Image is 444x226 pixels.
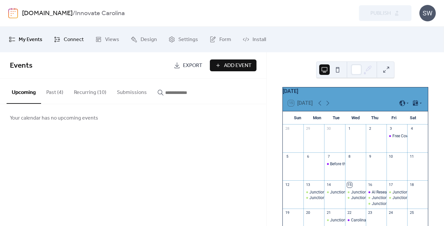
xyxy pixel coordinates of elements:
a: Views [90,29,124,50]
div: 3 [388,126,393,131]
div: 30 [326,126,331,131]
div: AI Research Skills for Smarter Decisions [366,190,387,195]
div: Junction Office Hours: IP & Patents [372,195,434,201]
a: Install [238,29,271,50]
div: 20 [305,211,310,215]
div: Junction Office Hours: Entrepreneurial Development [330,190,422,195]
a: [DOMAIN_NAME] [22,7,73,20]
div: Junction Office Hours: Legal with Hutch Law [309,195,388,201]
div: Junction Office Hours: Business Planning [330,217,403,223]
span: Views [105,34,119,45]
b: Innovate Carolina [75,7,125,20]
div: Junction Office Hours: 1893 Brand Studio [387,195,407,201]
span: Connect [64,34,84,45]
div: 9 [368,154,373,159]
div: Thu [365,111,384,124]
div: Fri [384,111,404,124]
div: Junction Office Hours: Entrepreneurial Development [324,190,345,195]
div: Junction Office Hours: Market Fit [351,190,409,195]
div: Before the Startup: How AI Supports Idea Validation and Market Strategy [324,161,345,167]
span: Design [141,34,157,45]
div: 24 [388,211,393,215]
div: 17 [388,182,393,187]
div: 5 [285,154,290,159]
div: Sat [403,111,423,124]
div: Junction Office Hours: IP & Patents [366,195,387,201]
div: 8 [347,154,352,159]
div: 13 [305,182,310,187]
div: 10 [388,154,393,159]
div: Sun [288,111,307,124]
b: / [73,7,75,20]
div: 6 [305,154,310,159]
button: Submissions [112,79,152,103]
div: Junction Office Hours: Vaccine Development [309,190,388,195]
div: Free Coworking Day at The Junction [387,133,407,139]
div: 1 [347,126,352,131]
a: My Events [4,29,47,50]
button: Past (4) [41,79,69,103]
span: Install [253,34,266,45]
div: 18 [409,182,414,187]
div: 14 [326,182,331,187]
a: Connect [49,29,89,50]
div: 22 [347,211,352,215]
div: Junction Office Hours: Growth Strategy [372,201,441,207]
a: Settings [164,29,203,50]
div: AI Research Skills for Smarter Decisions [372,190,442,195]
div: Junction Office Hours: Social Impact Tech [387,190,407,195]
div: 21 [326,211,331,215]
div: Junction Office Hours: Growth Strategy [366,201,387,207]
a: Export [169,59,207,71]
span: Export [183,62,202,70]
span: Your calendar has no upcoming events [10,114,98,122]
div: Wed [346,111,365,124]
div: 4 [409,126,414,131]
a: Design [126,29,162,50]
div: Junction Office Hours: Market Fit [345,190,366,195]
div: Junction Office Hours: Vaccine Development [303,190,324,195]
span: Settings [178,34,198,45]
div: 7 [326,154,331,159]
div: 19 [285,211,290,215]
button: Recurring (10) [69,79,112,103]
div: Junction Office Hours: Legal with Hutch Law [303,195,324,201]
div: 23 [368,211,373,215]
div: Carolina Innovators Connect 2025 [351,217,412,223]
div: 12 [285,182,290,187]
div: Carolina Innovators Connect 2025 [345,217,366,223]
span: Form [219,34,231,45]
button: Add Event [210,59,256,71]
button: Upcoming [7,79,41,104]
div: [DATE] [283,87,428,95]
a: Form [205,29,236,50]
div: 11 [409,154,414,159]
div: Junction Office Hours: Business Planning [324,217,345,223]
div: Tue [326,111,346,124]
img: logo [8,8,18,18]
span: My Events [19,34,42,45]
div: 2 [368,126,373,131]
div: 28 [285,126,290,131]
div: Junction Office Hours: AI Tools & Tech [351,195,418,201]
div: 25 [409,211,414,215]
span: Add Event [224,62,252,70]
div: Junction Office Hours: AI Tools & Tech [345,195,366,201]
div: 16 [368,182,373,187]
span: Events [10,58,33,73]
div: 29 [305,126,310,131]
div: Mon [307,111,327,124]
div: 15 [347,182,352,187]
div: SW [419,5,436,21]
